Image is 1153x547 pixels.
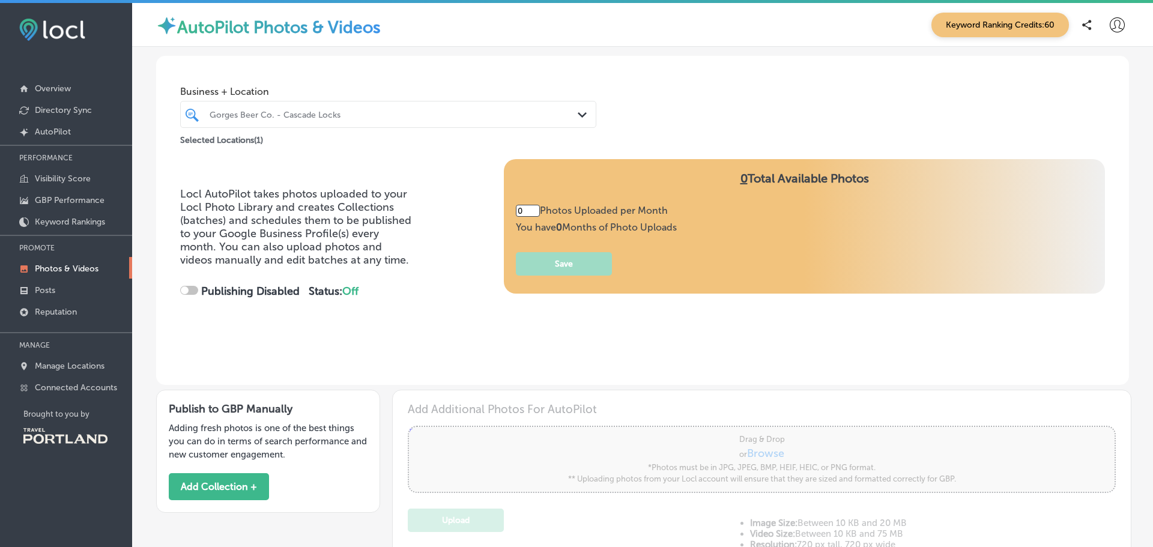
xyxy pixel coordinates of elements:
input: 10 [516,205,540,217]
p: Selected Locations ( 1 ) [180,130,263,145]
p: Brought to you by [23,409,132,419]
div: Photos Uploaded per Month [516,205,677,217]
span: Keyword Ranking Credits: 60 [931,13,1069,37]
p: AutoPilot [35,127,71,137]
img: autopilot-icon [156,15,177,36]
b: 0 [556,222,562,233]
p: Connected Accounts [35,382,117,393]
span: 0 [740,171,748,186]
span: Business + Location [180,86,596,97]
h3: Publish to GBP Manually [169,402,368,416]
span: You have Months of Photo Uploads [516,222,677,233]
label: AutoPilot Photos & Videos [177,17,381,37]
p: Visibility Score [35,174,91,184]
span: Off [342,285,359,298]
button: Add Collection + [169,473,269,500]
button: Save [516,252,612,276]
img: fda3e92497d09a02dc62c9cd864e3231.png [19,19,85,41]
h4: Total Available Photos [516,171,1093,205]
div: Gorges Beer Co. - Cascade Locks [210,109,579,119]
p: GBP Performance [35,195,104,205]
strong: Status: [309,285,359,298]
p: Manage Locations [35,361,104,371]
p: Locl AutoPilot takes photos uploaded to your Locl Photo Library and creates Collections (batches)... [180,187,411,267]
p: Overview [35,83,71,94]
p: Reputation [35,307,77,317]
img: Travel Portland [23,428,107,444]
p: Directory Sync [35,105,92,115]
p: Photos & Videos [35,264,98,274]
p: Adding fresh photos is one of the best things you can do in terms of search performance and new c... [169,422,368,461]
p: Keyword Rankings [35,217,105,227]
p: Posts [35,285,55,295]
strong: Publishing Disabled [201,285,300,298]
